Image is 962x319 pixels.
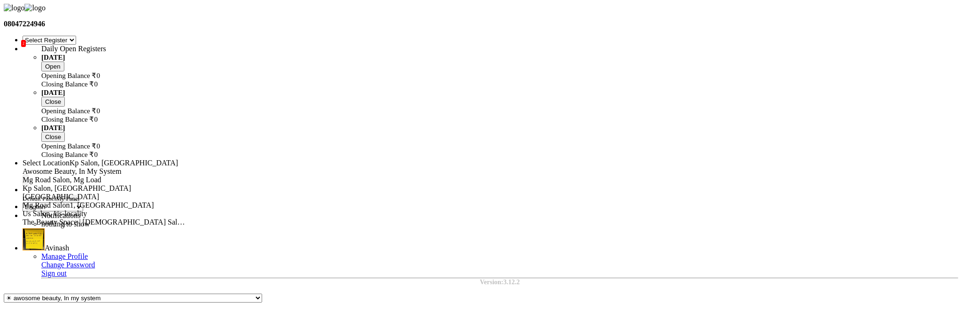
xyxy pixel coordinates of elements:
div: Opening Balance ₹0 [41,71,276,80]
span: Mg Road Salon, Mg Load [23,176,101,184]
img: logo [24,4,45,12]
button: Close [41,132,65,142]
div: Closing Balance ₹0 [41,150,276,159]
a: Change Password [41,261,95,269]
button: Open [41,62,64,71]
span: The Beauty Space | [DEMOGRAPHIC_DATA] Salon & Parlour, [GEOGRAPHIC_DATA] [23,218,297,226]
button: Close [41,97,65,107]
span: 2 [21,40,26,47]
div: Opening Balance ₹0 [41,107,276,115]
img: Avinash [23,228,45,250]
div: Daily Open Registers [41,45,276,53]
div: [DATE] [41,89,276,97]
span: Kp Salon, [GEOGRAPHIC_DATA] [23,184,131,192]
span: [GEOGRAPHIC_DATA] [23,193,99,201]
span: Us Salon, Us-locality [23,210,87,218]
div: [DATE] [41,54,276,62]
img: logo [4,4,24,12]
a: Sign out [41,269,67,277]
ng-dropdown-panel: Options list [23,167,187,226]
a: Manage Profile [41,252,88,260]
div: Closing Balance ₹0 [41,80,276,88]
span: Mg Road Salon1, [GEOGRAPHIC_DATA] [23,201,154,209]
div: Version:3.12.2 [41,279,958,286]
div: Closing Balance ₹0 [41,115,276,124]
div: Opening Balance ₹0 [41,142,276,150]
b: 08047224946 [4,20,45,28]
span: Awosome Beauty, In My System [23,167,121,175]
span: Avinash [45,244,69,252]
div: [DATE] [41,124,276,132]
